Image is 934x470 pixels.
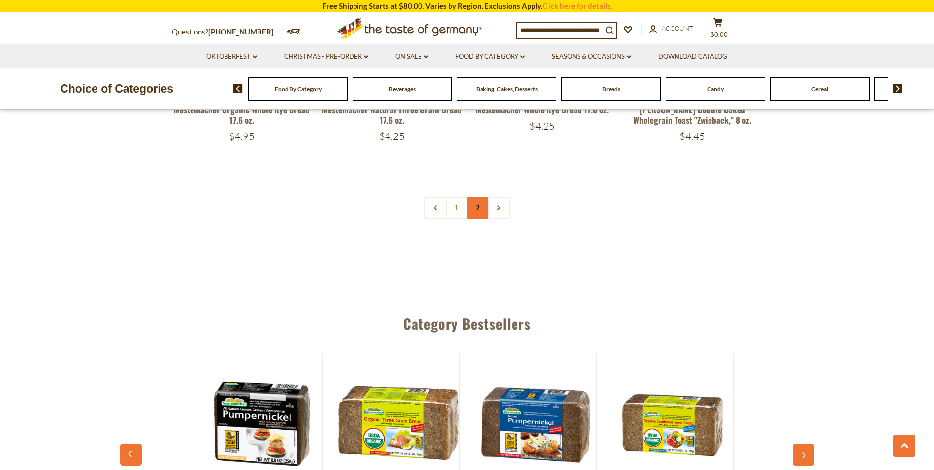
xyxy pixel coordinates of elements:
a: Baking, Cakes, Desserts [476,85,538,93]
a: Mestemacher Natural Three Grain Bread 17.6 oz. [322,103,462,126]
span: $0.00 [710,31,728,38]
button: $0.00 [704,18,733,42]
a: Christmas - PRE-ORDER [284,51,368,62]
a: Cereal [811,85,828,93]
img: previous arrow [233,84,243,93]
a: Candy [707,85,724,93]
a: Mestemacher Organic Whole Rye Bread 17.6 oz. [174,103,310,126]
a: Beverages [389,85,416,93]
span: Account [662,24,693,32]
a: Breads [602,85,620,93]
a: On Sale [395,51,428,62]
p: Questions? [172,26,281,38]
a: Account [649,23,693,34]
a: Oktoberfest [206,51,257,62]
a: [PHONE_NUMBER] [208,27,274,36]
span: $4.45 [679,130,705,142]
span: $4.25 [379,130,405,142]
span: $4.25 [529,120,555,132]
a: Food By Category [275,85,322,93]
a: Seasons & Occasions [552,51,631,62]
a: Click here for details. [542,1,612,10]
span: $4.95 [229,130,255,142]
a: 2 [467,197,489,219]
a: 1 [446,197,468,219]
a: Food By Category [455,51,525,62]
a: [PERSON_NAME] Double Baked Wholegrain Toast "Zwieback," 8 oz. [633,103,751,126]
div: Category Bestsellers [125,301,809,341]
img: next arrow [893,84,902,93]
a: Download Catalog [658,51,727,62]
